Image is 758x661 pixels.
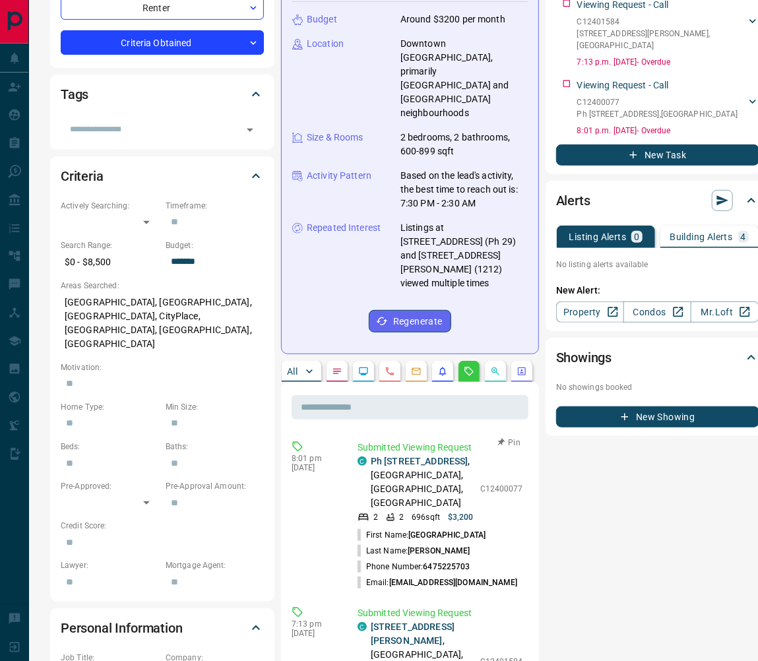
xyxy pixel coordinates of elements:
[61,480,159,492] p: Pre-Approved:
[371,455,474,510] p: , [GEOGRAPHIC_DATA], [GEOGRAPHIC_DATA], [GEOGRAPHIC_DATA]
[61,441,159,453] p: Beds:
[307,131,363,144] p: Size & Rooms
[448,511,474,523] p: $3,200
[61,401,159,413] p: Home Type:
[166,559,264,571] p: Mortgage Agent:
[569,232,627,241] p: Listing Alerts
[373,511,378,523] p: 2
[241,121,259,139] button: Open
[371,456,468,466] a: Ph [STREET_ADDRESS]
[307,13,337,26] p: Budget
[292,454,338,463] p: 8:01 pm
[61,200,159,212] p: Actively Searching:
[517,366,527,377] svg: Agent Actions
[412,511,440,523] p: 696 sqft
[292,619,338,629] p: 7:13 pm
[371,621,455,646] a: [STREET_ADDRESS][PERSON_NAME]
[490,366,501,377] svg: Opportunities
[464,366,474,377] svg: Requests
[166,401,264,413] p: Min Size:
[556,301,624,323] a: Property
[400,37,528,120] p: Downtown [GEOGRAPHIC_DATA], primarily [GEOGRAPHIC_DATA] and [GEOGRAPHIC_DATA] neighbourhoods
[61,617,183,639] h2: Personal Information
[358,366,369,377] svg: Lead Browsing Activity
[358,529,486,541] p: First Name:
[577,28,746,51] p: [STREET_ADDRESS][PERSON_NAME] , [GEOGRAPHIC_DATA]
[423,562,470,571] span: 6475225703
[577,108,738,120] p: Ph [STREET_ADDRESS] , [GEOGRAPHIC_DATA]
[61,362,264,373] p: Motivation:
[670,232,733,241] p: Building Alerts
[61,30,264,55] div: Criteria Obtained
[400,221,528,290] p: Listings at [STREET_ADDRESS] (Ph 29) and [STREET_ADDRESS][PERSON_NAME] (1212) viewed multiple times
[61,559,159,571] p: Lawyer:
[577,79,669,92] p: Viewing Request - Call
[358,622,367,631] div: condos.ca
[61,84,88,105] h2: Tags
[399,511,404,523] p: 2
[166,480,264,492] p: Pre-Approval Amount:
[741,232,746,241] p: 4
[61,612,264,644] div: Personal Information
[358,577,518,588] p: Email:
[369,310,451,332] button: Regenerate
[556,190,590,211] h2: Alerts
[307,169,371,183] p: Activity Pattern
[358,545,470,557] p: Last Name:
[61,160,264,192] div: Criteria
[287,367,298,376] p: All
[623,301,691,323] a: Condos
[400,131,528,158] p: 2 bedrooms, 2 bathrooms, 600-899 sqft
[408,530,486,540] span: [GEOGRAPHIC_DATA]
[307,37,344,51] p: Location
[61,251,159,273] p: $0 - $8,500
[400,13,505,26] p: Around $3200 per month
[307,221,381,235] p: Repeated Interest
[490,437,528,449] button: Pin
[358,561,470,573] p: Phone Number:
[634,232,639,241] p: 0
[61,292,264,355] p: [GEOGRAPHIC_DATA], [GEOGRAPHIC_DATA], [GEOGRAPHIC_DATA], CityPlace, [GEOGRAPHIC_DATA], [GEOGRAPHI...
[292,629,338,638] p: [DATE]
[389,578,518,587] span: [EMAIL_ADDRESS][DOMAIN_NAME]
[408,546,470,555] span: [PERSON_NAME]
[292,463,338,472] p: [DATE]
[556,347,612,368] h2: Showings
[166,239,264,251] p: Budget:
[358,441,523,455] p: Submitted Viewing Request
[577,16,746,28] p: C12401584
[577,96,738,108] p: C12400077
[437,366,448,377] svg: Listing Alerts
[61,79,264,110] div: Tags
[400,169,528,210] p: Based on the lead's activity, the best time to reach out is: 7:30 PM - 2:30 AM
[332,366,342,377] svg: Notes
[61,280,264,292] p: Areas Searched:
[358,606,523,620] p: Submitted Viewing Request
[166,200,264,212] p: Timeframe:
[61,520,264,532] p: Credit Score:
[411,366,422,377] svg: Emails
[358,456,367,466] div: condos.ca
[480,483,523,495] p: C12400077
[61,166,104,187] h2: Criteria
[61,239,159,251] p: Search Range:
[166,441,264,453] p: Baths:
[385,366,395,377] svg: Calls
